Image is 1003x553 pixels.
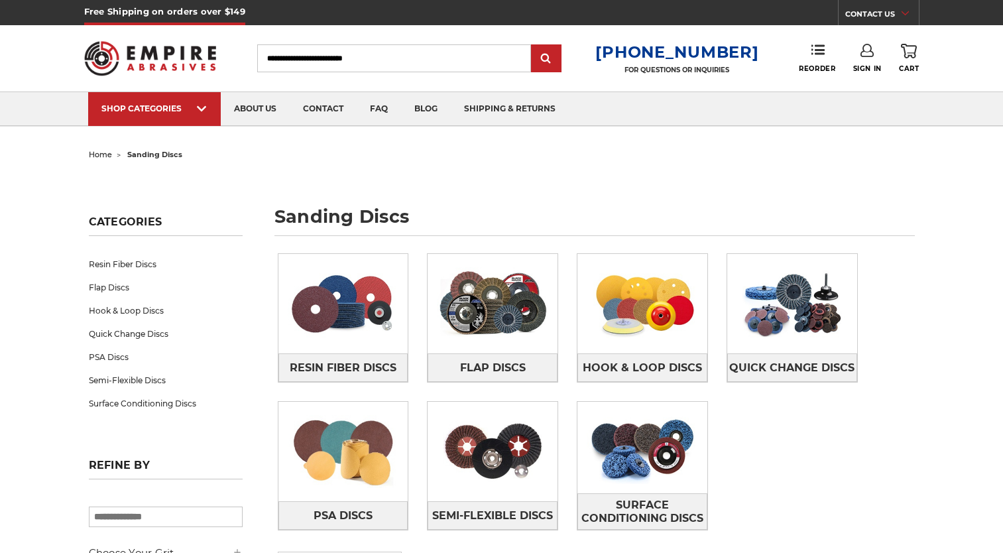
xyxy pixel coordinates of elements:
[578,494,707,530] span: Surface Conditioning Discs
[595,42,758,62] a: [PHONE_NUMBER]
[290,357,396,379] span: Resin Fiber Discs
[577,353,707,382] a: Hook & Loop Discs
[89,322,243,345] a: Quick Change Discs
[101,103,207,113] div: SHOP CATEGORIES
[451,92,569,126] a: shipping & returns
[432,505,553,527] span: Semi-Flexible Discs
[290,92,357,126] a: contact
[845,7,919,25] a: CONTACT US
[799,64,835,73] span: Reorder
[278,406,408,497] img: PSA Discs
[799,44,835,72] a: Reorder
[314,505,373,527] span: PSA Discs
[89,392,243,415] a: Surface Conditioning Discs
[278,353,408,382] a: Resin Fiber Discs
[899,44,919,73] a: Cart
[853,64,882,73] span: Sign In
[89,150,112,159] a: home
[274,208,915,236] h1: sanding discs
[278,258,408,349] img: Resin Fiber Discs
[577,493,707,530] a: Surface Conditioning Discs
[89,369,243,392] a: Semi-Flexible Discs
[727,353,857,382] a: Quick Change Discs
[428,353,558,382] a: Flap Discs
[428,501,558,530] a: Semi-Flexible Discs
[401,92,451,126] a: blog
[577,258,707,349] img: Hook & Loop Discs
[428,406,558,497] img: Semi-Flexible Discs
[89,459,243,479] h5: Refine by
[583,357,702,379] span: Hook & Loop Discs
[221,92,290,126] a: about us
[899,64,919,73] span: Cart
[357,92,401,126] a: faq
[460,357,526,379] span: Flap Discs
[89,276,243,299] a: Flap Discs
[89,215,243,236] h5: Categories
[89,299,243,322] a: Hook & Loop Discs
[577,402,707,493] img: Surface Conditioning Discs
[89,253,243,276] a: Resin Fiber Discs
[729,357,855,379] span: Quick Change Discs
[84,32,217,84] img: Empire Abrasives
[428,258,558,349] img: Flap Discs
[727,258,857,349] img: Quick Change Discs
[278,501,408,530] a: PSA Discs
[89,345,243,369] a: PSA Discs
[595,66,758,74] p: FOR QUESTIONS OR INQUIRIES
[127,150,182,159] span: sanding discs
